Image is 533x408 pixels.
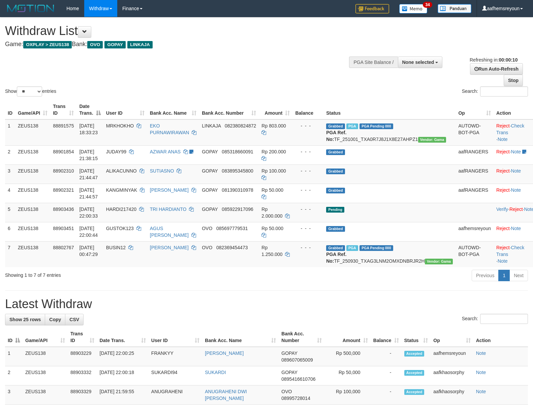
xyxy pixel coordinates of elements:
span: Accepted [404,370,425,376]
span: Rp 100.000 [261,168,286,174]
span: Vendor URL: https://trx31.1velocity.biz [418,137,446,143]
a: EKO PURNAWIRAWAN [150,123,189,135]
td: aafhemsreyoun [456,222,494,241]
th: Balance: activate to sort column ascending [371,328,402,347]
a: AGUS [PERSON_NAME] [150,226,189,238]
span: GOPAY [202,149,218,154]
td: 88903329 [68,385,97,405]
td: 88903229 [68,347,97,366]
span: Copy 081390310978 to clipboard [222,187,253,193]
th: User ID: activate to sort column ascending [103,100,147,119]
a: Reject [496,149,510,154]
span: Grabbed [326,149,345,155]
a: Reject [509,207,523,212]
span: Copy 0895416610706 to clipboard [281,376,315,382]
span: 88802767 [53,245,74,250]
th: ID: activate to sort column descending [5,328,23,347]
span: [DATE] 22:00:44 [79,226,98,238]
a: Note [498,258,508,264]
span: GOPAY [202,207,218,212]
span: 88902321 [53,187,74,193]
a: TRI HARDIANTO [150,207,187,212]
td: aafhemsreyoun [431,347,473,366]
span: Copy [49,317,61,322]
h1: Withdraw List [5,24,349,38]
td: - [371,366,402,385]
div: Showing 1 to 7 of 7 entries [5,269,217,279]
span: Grabbed [326,169,345,174]
div: - - - [295,225,321,232]
td: AUTOWD-BOT-PGA [456,119,494,146]
a: CSV [65,314,84,325]
td: aafRANGERS [456,164,494,184]
b: PGA Ref. No: [326,252,346,264]
a: Run Auto-Refresh [470,63,523,75]
td: 7 [5,241,15,267]
a: Check Trans [496,123,524,135]
span: Refreshing in: [470,57,518,63]
span: CSV [69,317,79,322]
span: 34 [423,2,432,8]
td: - [371,385,402,405]
span: LINKAJA [127,41,153,48]
span: 88891575 [53,123,74,128]
span: BUSIN12 [106,245,126,250]
span: OVO [87,41,103,48]
label: Search: [462,86,528,97]
td: 1 [5,347,23,366]
a: Reject [496,187,510,193]
td: aafkhaosorphy [431,385,473,405]
td: 2 [5,366,23,385]
span: Copy 082369454473 to clipboard [216,245,248,250]
span: None selected [402,60,434,65]
span: Grabbed [326,188,345,193]
td: ZEUS138 [15,164,50,184]
span: [DATE] 21:44:57 [79,187,98,199]
span: Pending [326,207,344,213]
td: 4 [5,184,15,203]
label: Search: [462,314,528,324]
span: Rp 1.250.000 [261,245,282,257]
img: Button%20Memo.svg [399,4,428,13]
span: GOPAY [202,187,218,193]
td: aafRANGERS [456,145,494,164]
strong: 00:00:10 [499,57,518,63]
span: GOPAY [202,168,218,174]
th: Game/API: activate to sort column ascending [15,100,50,119]
a: Reject [496,245,510,250]
th: Status [323,100,456,119]
a: Note [511,168,521,174]
span: Grabbed [326,123,345,129]
a: Previous [472,270,499,281]
input: Search: [480,314,528,324]
span: OVO [202,245,212,250]
span: Grabbed [326,226,345,232]
span: 88901854 [53,149,74,154]
th: Bank Acc. Name: activate to sort column ascending [202,328,279,347]
span: KANGMINYAK [106,187,137,193]
span: Accepted [404,389,425,395]
td: ZEUS138 [15,222,50,241]
span: Grabbed [326,245,345,251]
span: Rp 50.000 [261,187,283,193]
th: Trans ID: activate to sort column ascending [68,328,97,347]
a: Reject [496,168,510,174]
span: Rp 2.000.000 [261,207,282,219]
span: [DATE] 21:38:15 [79,149,98,161]
button: None selected [398,57,443,68]
th: Bank Acc. Name: activate to sort column ascending [147,100,199,119]
td: SUKARDI94 [149,366,202,385]
td: ZEUS138 [23,347,68,366]
a: Reject [496,226,510,231]
th: Balance [292,100,323,119]
td: aafRANGERS [456,184,494,203]
span: Rp 50.000 [261,226,283,231]
input: Search: [480,86,528,97]
a: Note [476,389,486,394]
td: 2 [5,145,15,164]
th: Op: activate to sort column ascending [431,328,473,347]
td: 5 [5,203,15,222]
span: JUDAY99 [106,149,126,154]
th: Game/API: activate to sort column ascending [23,328,68,347]
td: aafkhaosorphy [431,366,473,385]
